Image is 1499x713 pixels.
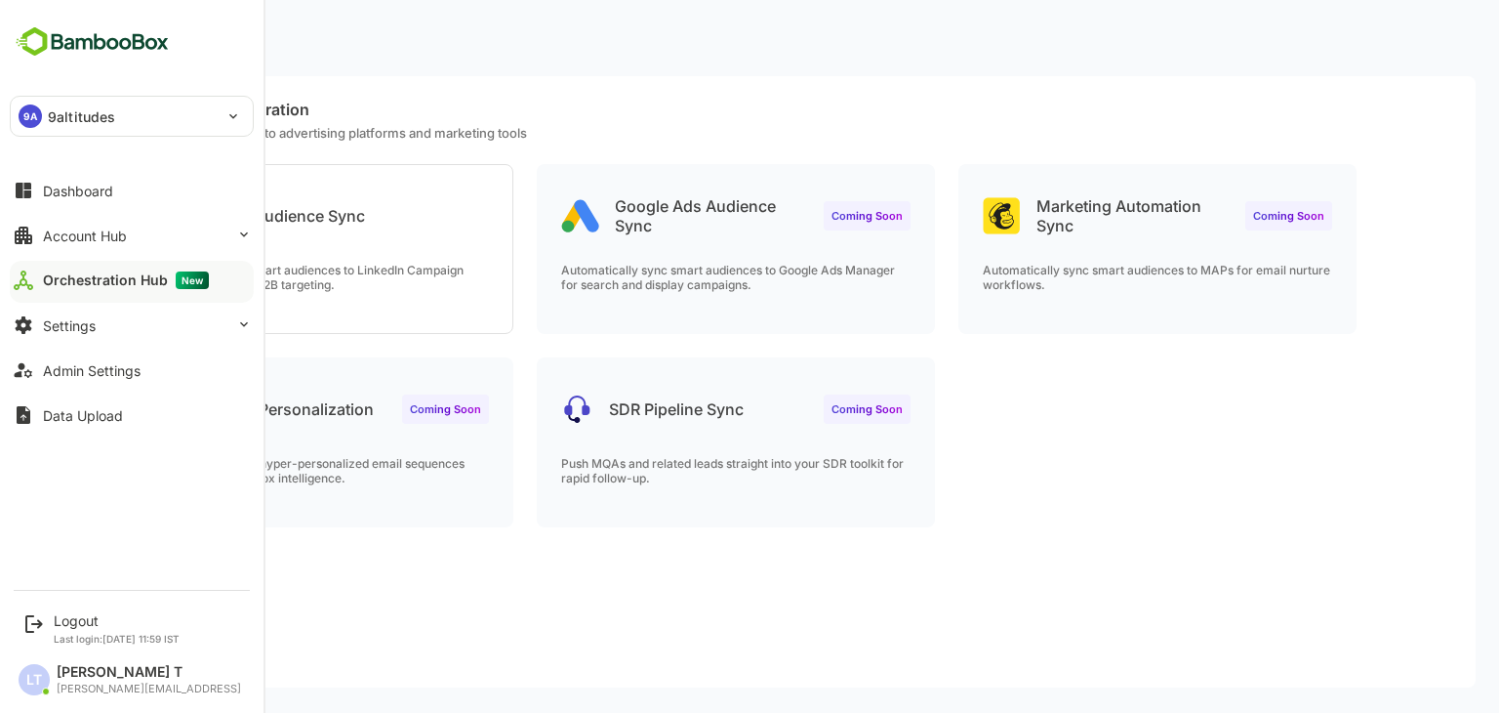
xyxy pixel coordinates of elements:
p: 9altitudes [48,106,115,127]
span: Coming Soon [763,402,834,416]
div: Dashboard [43,183,113,199]
img: BambooboxFullLogoMark.5f36c76dfaba33ec1ec1367b70bb1252.svg [10,23,175,61]
p: Orchestration Hub [23,28,179,49]
p: Last login: [DATE] 11:59 IST [54,633,180,645]
div: Admin Settings [43,362,141,379]
button: Settings [10,306,254,345]
p: Automatically sync smart audiences to MAPs for email nurture workflows. [914,263,1264,292]
div: LT [19,664,50,695]
button: Account Hub [10,216,254,255]
p: Create New Orchestration [47,100,1407,119]
div: Settings [43,317,96,334]
span: Coming Soon [763,209,834,223]
div: 9A9altitudes [11,97,253,136]
div: Account Hub [43,228,127,244]
p: Google Ads Audience Sync [547,196,740,235]
p: Trigger intent-based, hyper-personalized email sequences powered by BambooBox intelligence. [71,456,421,485]
button: Data Upload [10,396,254,435]
div: Data Upload [43,407,123,424]
span: Coming Soon [342,402,413,416]
p: Lumo AI Personalization [126,399,305,419]
span: New [176,272,209,289]
div: [PERSON_NAME][EMAIL_ADDRESS] [57,683,241,695]
div: [PERSON_NAME] T [57,664,241,681]
p: LinkedIn Audience Sync [118,206,297,226]
div: Orchestration Hub [43,272,209,289]
p: Automatically sync smart audiences to Google Ads Manager for search and display campaigns. [493,263,842,292]
p: Connect your segments to advertising platforms and marketing tools [47,125,1407,141]
span: Coming Soon [1185,209,1256,223]
p: Automatically sync smart audiences to LinkedIn Campaign Manager for precise B2B targeting. [71,263,421,292]
p: SDR Pipeline Sync [541,399,675,419]
button: Orchestration HubNew [10,261,254,300]
button: Dashboard [10,171,254,210]
p: Marketing Automation Sync [968,196,1161,235]
div: Logout [54,612,180,629]
div: 9A [19,105,42,128]
p: Push MQAs and related leads straight into your SDR toolkit for rapid follow-up. [493,456,842,485]
button: Admin Settings [10,351,254,390]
